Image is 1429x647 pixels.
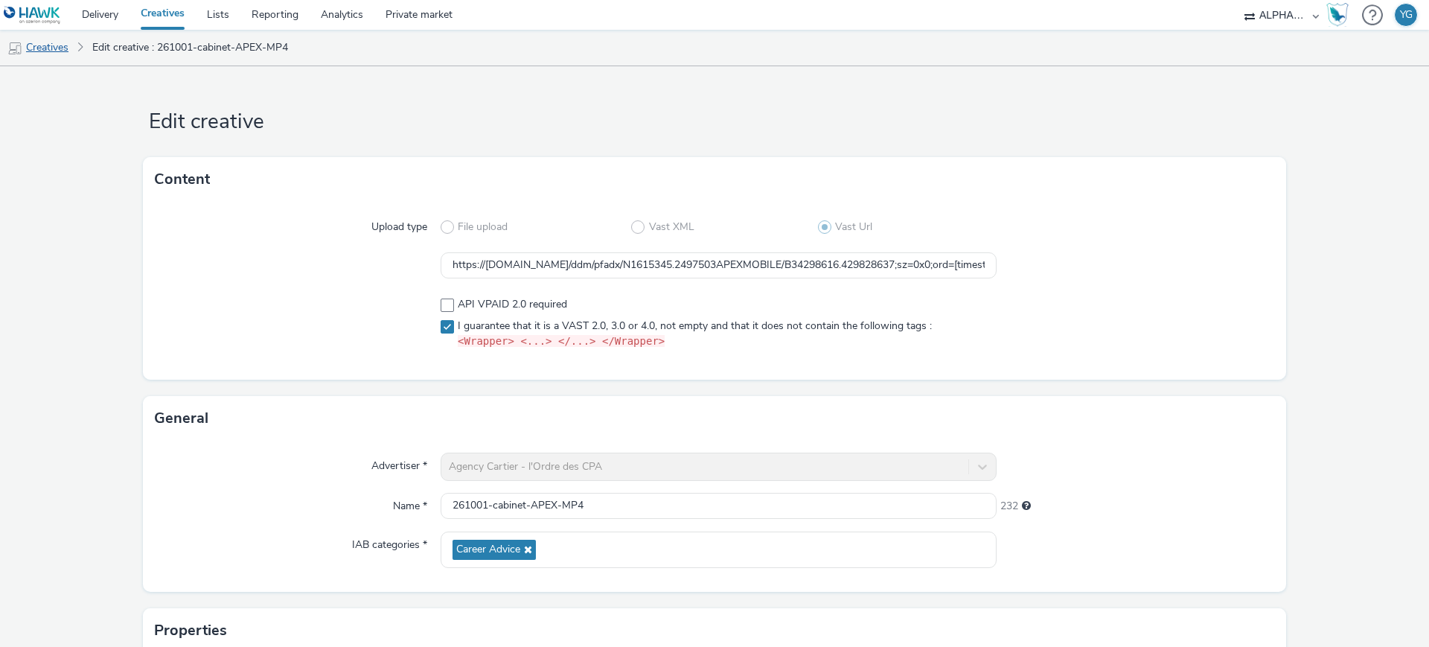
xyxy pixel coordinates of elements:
[458,297,567,312] span: API VPAID 2.0 required
[387,493,433,514] label: Name *
[441,493,997,519] input: Name
[143,108,1286,136] h1: Edit creative
[458,220,508,235] span: File upload
[1000,499,1018,514] span: 232
[649,220,694,235] span: Vast XML
[1400,4,1413,26] div: YG
[441,252,997,278] input: Vast URL
[85,30,295,66] a: Edit creative : 261001-cabinet-APEX-MP4
[154,407,208,430] h3: General
[456,544,520,556] span: Career Advice
[835,220,872,235] span: Vast Url
[7,41,22,56] img: mobile
[1326,3,1349,27] img: Hawk Academy
[346,532,433,552] label: IAB categories *
[1022,499,1031,514] div: Maximum 255 characters
[365,214,433,235] label: Upload type
[154,619,227,642] h3: Properties
[4,6,61,25] img: undefined Logo
[154,168,210,191] h3: Content
[458,319,932,350] span: I guarantee that it is a VAST 2.0, 3.0 or 4.0, not empty and that it does not contain the followi...
[458,335,665,347] code: <Wrapper> <...> </...> </Wrapper>
[1326,3,1355,27] a: Hawk Academy
[365,453,433,474] label: Advertiser *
